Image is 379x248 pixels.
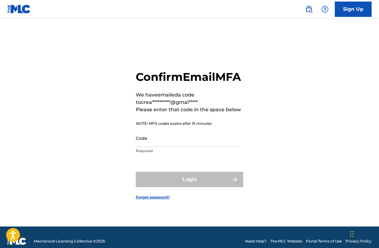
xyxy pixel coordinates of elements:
[136,106,243,113] p: Please enter that code in the space below
[270,238,302,244] a: The MLC Website
[7,5,31,14] img: MLC Logo
[348,218,379,248] div: Widget de chat
[305,6,313,13] img: search
[34,238,105,244] span: Mechanical Licensing Collective © 2025
[7,238,26,245] img: logo
[346,238,372,244] a: Privacy Policy
[319,3,331,15] div: Help
[348,218,379,248] iframe: Chat Widget
[306,238,342,244] a: Portal Terms of Use
[136,148,240,154] p: Required
[245,238,267,244] a: Need Help?
[136,121,243,126] p: NOTE: MFA codes expire after 15 minutes
[136,70,243,84] h2: Confirm Email MFA
[321,6,329,13] img: help
[303,3,315,15] a: Public Search
[136,195,170,200] a: Forgot password?
[335,2,372,17] a: Sign Up
[350,225,354,243] div: Glisser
